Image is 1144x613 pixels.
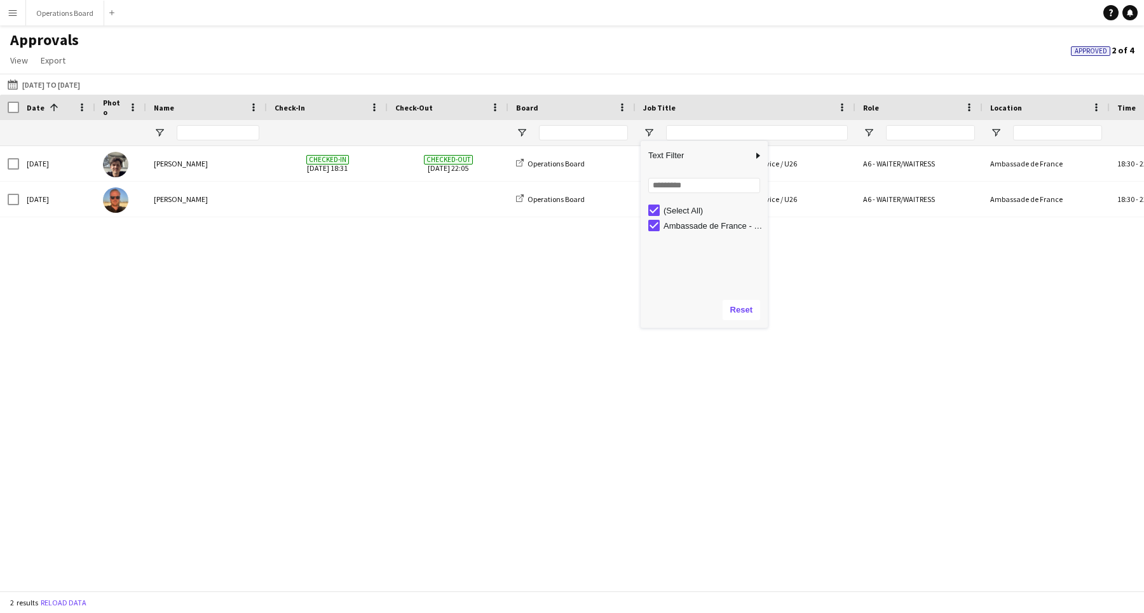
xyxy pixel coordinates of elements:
button: [DATE] to [DATE] [5,77,83,92]
span: Photo [103,98,123,117]
span: Check-In [275,103,305,112]
span: Text Filter [641,145,752,166]
input: Name Filter Input [177,125,259,140]
span: Checked-out [424,155,473,165]
span: 18:30 [1117,159,1134,168]
button: Operations Board [26,1,104,25]
span: - [1136,159,1138,168]
span: [DATE] 22:05 [395,146,501,181]
span: [DATE] 18:31 [275,146,380,181]
button: Open Filter Menu [516,127,528,138]
span: Location [990,103,1022,112]
input: Role Filter Input [886,125,975,140]
input: Search filter values [648,178,760,193]
span: View [10,55,28,66]
input: Job Title Filter Input [666,125,848,140]
a: View [5,52,33,69]
div: A6 - WAITER/WAITRESS [855,182,983,217]
div: Ambassade de France [983,146,1110,181]
span: 2 of 4 [1071,44,1134,56]
div: [DATE] [19,182,95,217]
button: Reset [723,300,760,320]
input: Location Filter Input [1013,125,1102,140]
div: Column Filter [641,141,768,328]
button: Reload data [38,596,89,610]
div: [PERSON_NAME] [146,146,267,181]
button: Open Filter Menu [990,127,1002,138]
a: Operations Board [516,159,585,168]
a: Export [36,52,71,69]
div: [PERSON_NAME] [146,182,267,217]
span: - [1136,194,1138,204]
img: Quentin Gorse-Knockaert [103,152,128,177]
span: Role [863,103,879,112]
div: Ambassade de France [983,182,1110,217]
span: 18:30 [1117,194,1134,204]
span: Name [154,103,174,112]
input: Board Filter Input [539,125,628,140]
span: Operations Board [528,194,585,204]
img: Patrick Dolan [103,187,128,213]
div: Ambassade de France - Dinner Service / U26 [664,221,764,231]
div: [DATE] [19,146,95,181]
div: (Select All) [664,206,764,215]
span: Date [27,103,44,112]
span: Board [516,103,538,112]
span: Operations Board [528,159,585,168]
span: Time [1117,103,1136,112]
a: Operations Board [516,194,585,204]
span: Export [41,55,65,66]
button: Open Filter Menu [154,127,165,138]
button: Open Filter Menu [863,127,875,138]
span: Approved [1075,47,1107,55]
button: Open Filter Menu [643,127,655,138]
span: Job Title [643,103,676,112]
span: Checked-in [306,155,349,165]
span: Check-Out [395,103,433,112]
div: A6 - WAITER/WAITRESS [855,146,983,181]
div: Filter List [641,203,768,233]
